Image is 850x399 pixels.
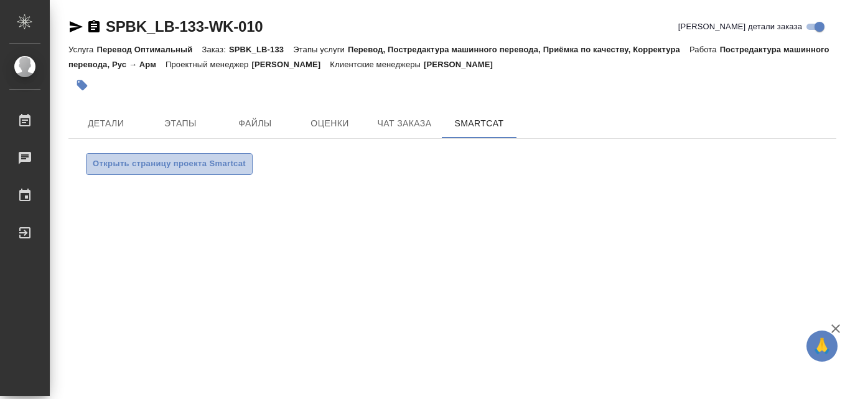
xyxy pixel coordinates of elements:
[225,116,285,131] span: Файлы
[68,45,96,54] p: Услуга
[202,45,228,54] p: Заказ:
[251,60,330,69] p: [PERSON_NAME]
[229,45,293,54] p: SPBK_LB-133
[293,45,348,54] p: Этапы услуги
[348,45,689,54] p: Перевод, Постредактура машинного перевода, Приёмка по качеству, Корректура
[68,72,96,99] button: Добавить тэг
[86,153,253,175] button: Открыть страницу проекта Smartcat
[330,60,424,69] p: Клиентские менеджеры
[151,116,210,131] span: Этапы
[96,45,202,54] p: Перевод Оптимальный
[76,116,136,131] span: Детали
[106,18,263,35] a: SPBK_LB-133-WK-010
[806,331,838,362] button: 🙏
[93,157,246,171] span: Открыть страницу проекта Smartcat
[678,21,802,33] span: [PERSON_NAME] детали заказа
[424,60,502,69] p: [PERSON_NAME]
[375,116,434,131] span: Чат заказа
[166,60,251,69] p: Проектный менеджер
[689,45,720,54] p: Работа
[300,116,360,131] span: Оценки
[86,19,101,34] button: Скопировать ссылку
[68,19,83,34] button: Скопировать ссылку для ЯМессенджера
[811,333,833,359] span: 🙏
[449,116,509,131] span: SmartCat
